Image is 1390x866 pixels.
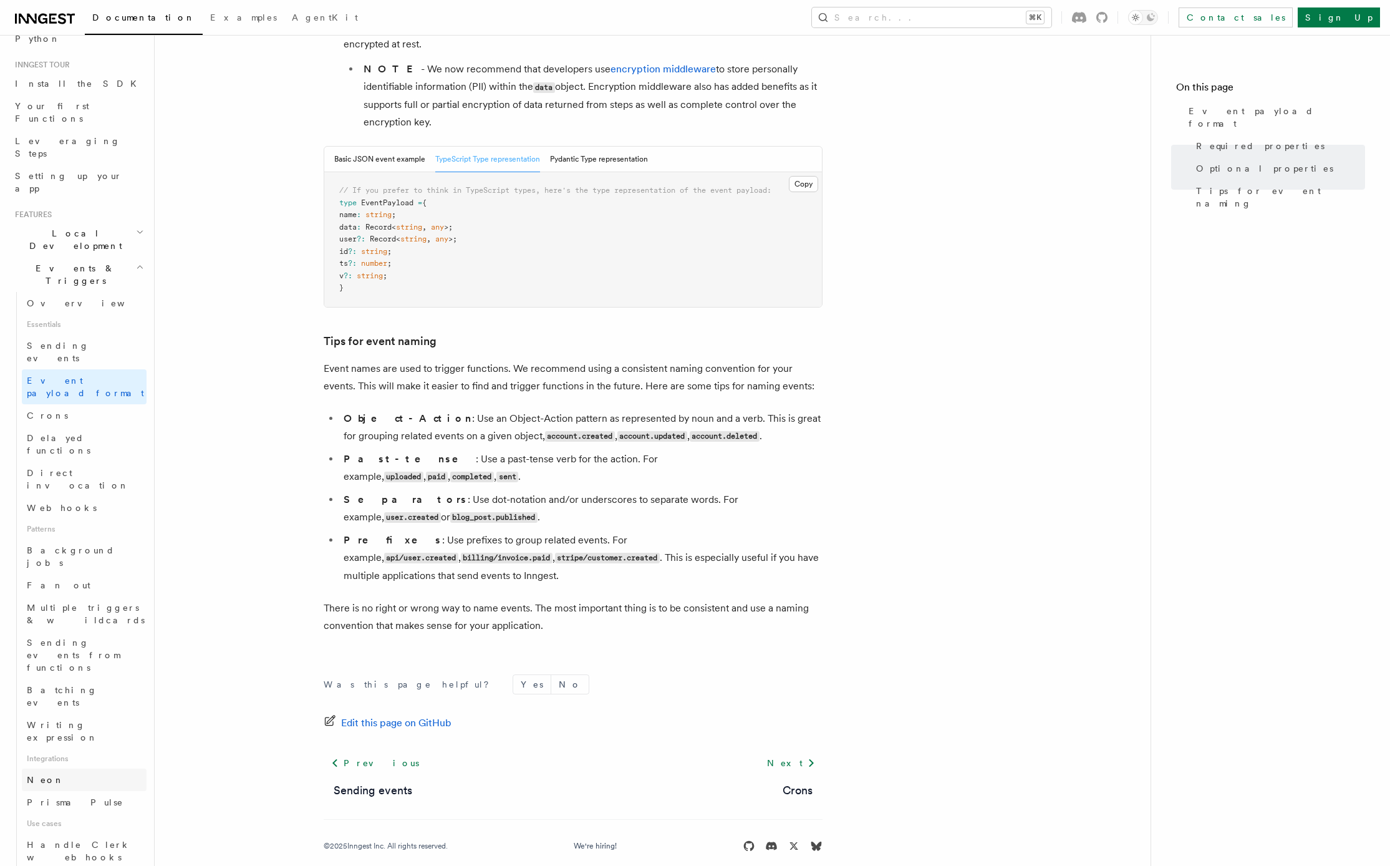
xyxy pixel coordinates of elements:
[22,574,147,596] a: Fan out
[444,223,453,231] span: >;
[339,259,348,268] span: ts
[450,472,494,482] code: completed
[340,17,823,131] li: is object for ease of grouping user-identifying data or attributes associated with the event. Thi...
[384,472,423,482] code: uploaded
[365,210,392,219] span: string
[1196,140,1325,152] span: Required properties
[1191,180,1365,215] a: Tips for event naming
[27,376,144,398] span: Event payload format
[339,186,771,195] span: // If you prefer to think in TypeScript types, here's the type representation of the event payload:
[22,334,147,369] a: Sending events
[427,235,431,243] span: ,
[340,410,823,445] li: : Use an Object-Action pattern as represented by noun and a verb. This is great for grouping rela...
[92,12,195,22] span: Documentation
[1176,80,1365,100] h4: On this page
[324,841,448,851] div: © 2025 Inngest Inc. All rights reserved.
[339,247,348,256] span: id
[22,679,147,714] a: Batching events
[461,553,553,563] code: billing/invoice.paid
[22,596,147,631] a: Multiple triggers & wildcards
[361,259,387,268] span: number
[384,553,458,563] code: api/user.created
[1191,157,1365,180] a: Optional properties
[431,223,444,231] span: any
[387,247,392,256] span: ;
[22,427,147,462] a: Delayed functions
[422,198,427,207] span: {
[10,227,136,252] span: Local Development
[22,462,147,497] a: Direct invocation
[22,369,147,404] a: Event payload format
[27,433,90,455] span: Delayed functions
[1298,7,1380,27] a: Sign Up
[339,198,357,207] span: type
[10,210,52,220] span: Features
[27,840,131,862] span: Handle Clerk webhooks
[1196,162,1333,175] span: Optional properties
[85,4,203,35] a: Documentation
[10,27,147,50] a: Python
[324,600,823,635] p: There is no right or wrong way to name events. The most important thing is to be consistent and u...
[344,534,442,546] strong: Prefixes
[324,360,823,395] p: Event names are used to trigger functions. We recommend using a consistent naming convention for ...
[22,314,147,334] span: Essentials
[361,247,387,256] span: string
[435,147,540,172] button: TypeScript Type representation
[1026,11,1044,24] kbd: ⌘K
[22,814,147,834] span: Use cases
[513,675,551,694] button: Yes
[339,223,357,231] span: data
[1184,100,1365,135] a: Event payload format
[10,262,136,287] span: Events & Triggers
[339,235,357,243] span: user
[27,797,123,807] span: Prisma Pulse
[400,235,427,243] span: string
[384,512,441,523] code: user.created
[292,12,358,22] span: AgentKit
[10,257,147,292] button: Events & Triggers
[348,259,357,268] span: ?:
[27,503,97,513] span: Webhooks
[450,512,538,523] code: blog_post.published
[533,82,555,93] code: data
[357,235,365,243] span: ?:
[10,165,147,200] a: Setting up your app
[27,341,89,363] span: Sending events
[324,333,437,350] a: Tips for event naming
[203,4,284,34] a: Examples
[324,678,498,691] p: Was this page helpful?
[22,714,147,749] a: Writing expression
[324,752,427,774] a: Previous
[383,271,387,280] span: ;
[339,271,344,280] span: v
[392,223,396,231] span: <
[1128,10,1158,25] button: Toggle dark mode
[545,431,615,442] code: account.created
[340,450,823,486] li: : Use a past-tense verb for the action. For example, , , , .
[27,580,90,590] span: Fan out
[340,491,823,527] li: : Use dot-notation and/or underscores to separate words. For example, or .
[340,532,823,585] li: : Use prefixes to group related events. For example, , , . This is especially useful if you have ...
[360,61,823,131] li: - We now recommend that developers use to store personally identifiable information (PII) within ...
[555,553,660,563] code: stripe/customer.created
[339,283,344,292] span: }
[27,298,155,308] span: Overview
[339,210,357,219] span: name
[15,171,122,193] span: Setting up your app
[812,7,1051,27] button: Search...⌘K
[348,247,357,256] span: ?:
[15,79,144,89] span: Install the SDK
[361,198,413,207] span: EventPayload
[574,841,617,851] a: We're hiring!
[690,431,760,442] code: account.deleted
[422,223,427,231] span: ,
[426,472,448,482] code: paid
[27,468,129,490] span: Direct invocation
[324,714,451,732] a: Edit this page on GitHub
[10,130,147,165] a: Leveraging Steps
[27,411,68,421] span: Crons
[22,791,147,814] a: Prisma Pulse
[22,769,147,791] a: Neon
[392,210,396,219] span: ;
[27,720,98,742] span: Writing expression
